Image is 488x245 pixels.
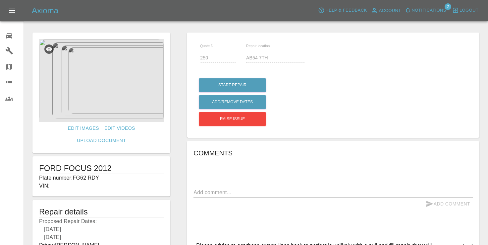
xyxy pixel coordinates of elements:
[39,233,164,241] div: [DATE]
[199,112,266,126] button: Raise issue
[39,225,164,233] div: [DATE]
[193,148,473,158] h6: Comments
[74,134,129,147] a: Upload Document
[199,95,266,109] button: Add/Remove Dates
[39,206,164,217] h5: Repair details
[39,182,164,190] p: VIN:
[403,5,448,16] button: Notifications
[460,7,478,14] span: Logout
[325,7,367,14] span: Help & Feedback
[451,5,480,16] button: Logout
[39,39,164,122] img: 00df7581-c843-4320-8e9d-b03b78789e68
[102,122,138,134] a: Edit Videos
[39,174,164,182] p: Plate number: FG62 RDY
[316,5,368,16] button: Help & Feedback
[369,5,403,16] a: Account
[445,3,451,10] span: 2
[32,5,58,16] h5: Axioma
[65,122,102,134] a: Edit Images
[379,7,401,15] span: Account
[39,163,164,174] h1: FORD FOCUS 2012
[200,44,213,48] span: Quote £
[246,44,270,48] span: Repair location
[39,217,164,241] p: Proposed Repair Dates:
[4,3,20,19] button: Open drawer
[199,78,266,92] button: Start Repair
[412,7,446,14] span: Notifications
